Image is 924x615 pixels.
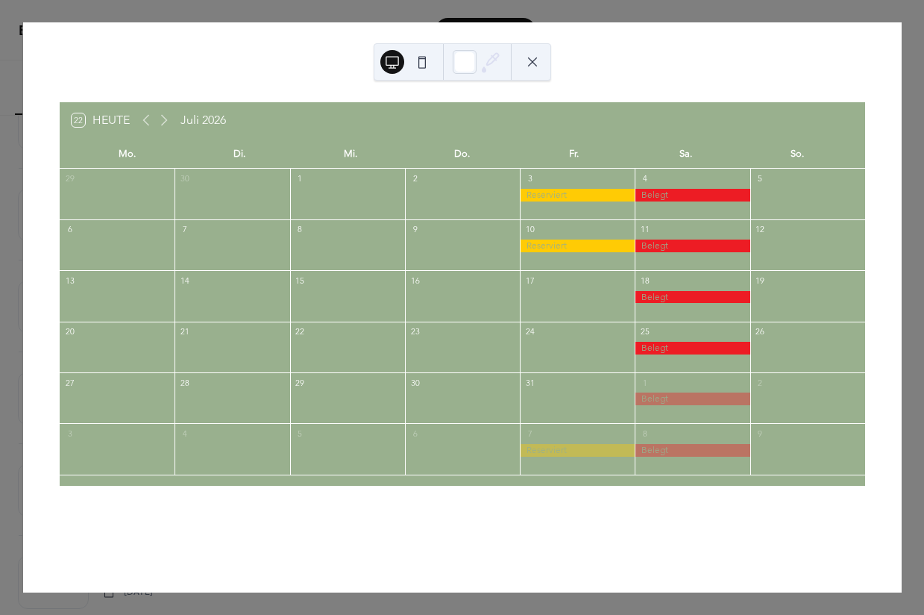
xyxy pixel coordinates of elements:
div: Belegt [635,444,749,457]
div: 6 [64,224,75,235]
div: 30 [179,173,190,184]
div: 1 [639,377,650,388]
div: 10 [524,224,535,235]
div: Reserviert [520,189,635,202]
div: 5 [295,428,306,439]
div: 16 [409,275,421,286]
div: Belegt [635,291,749,304]
div: 21 [179,326,190,337]
div: Belegt [635,240,749,252]
div: 6 [409,428,421,439]
div: 29 [295,377,306,388]
div: 4 [179,428,190,439]
div: 18 [639,275,650,286]
div: 3 [524,173,535,184]
div: 11 [639,224,650,235]
div: 8 [295,224,306,235]
div: Di. [183,139,295,169]
div: 26 [755,326,766,337]
div: So. [741,139,853,169]
div: 4 [639,173,650,184]
div: 14 [179,275,190,286]
div: 17 [524,275,535,286]
div: Fr. [518,139,630,169]
div: 1 [295,173,306,184]
div: 13 [64,275,75,286]
div: 22 [295,326,306,337]
div: 20 [64,326,75,337]
div: 25 [639,326,650,337]
div: 9 [755,428,766,439]
div: 27 [64,377,75,388]
div: Sa. [630,139,742,169]
div: Belegt [635,393,749,405]
div: Do. [406,139,518,169]
div: 23 [409,326,421,337]
div: 12 [755,224,766,235]
div: 2 [755,377,766,388]
div: Mi. [295,139,406,169]
div: 19 [755,275,766,286]
div: 3 [64,428,75,439]
div: 30 [409,377,421,388]
div: Belegt [635,342,749,355]
div: 8 [639,428,650,439]
div: Reserviert [520,240,635,252]
div: Belegt [635,189,749,202]
div: 28 [179,377,190,388]
div: 15 [295,275,306,286]
div: Juli 2026 [180,111,226,129]
div: 24 [524,326,535,337]
div: 2 [409,173,421,184]
div: 31 [524,377,535,388]
div: 7 [524,428,535,439]
div: Reserviert [520,444,635,457]
div: Mo. [72,139,183,169]
div: 5 [755,173,766,184]
button: 22Heute [66,110,135,131]
div: 9 [409,224,421,235]
div: 7 [179,224,190,235]
div: 29 [64,173,75,184]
